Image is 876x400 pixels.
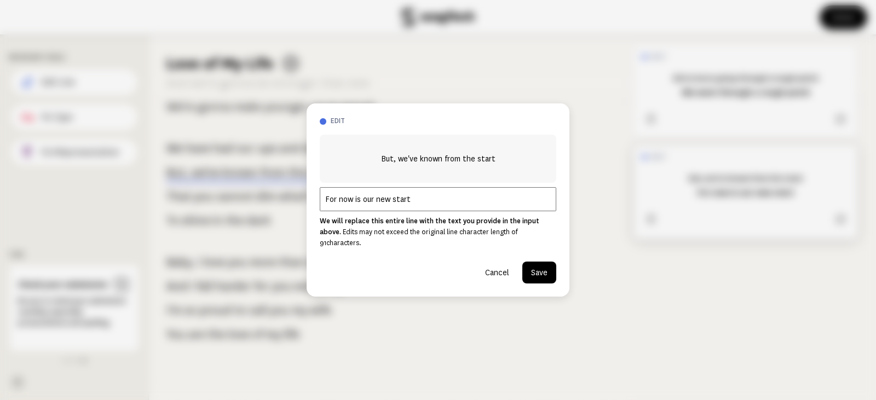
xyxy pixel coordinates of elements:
[381,152,495,165] span: But, we've known from the start
[320,228,518,247] span: Edits may not exceed the original line character length of 91 characters.
[331,117,556,126] h3: edit
[320,187,556,211] input: Add your line edit here
[522,262,556,283] button: Save
[476,262,518,283] button: Cancel
[320,217,539,236] strong: We will replace this entire line with the text you provide in the input above.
